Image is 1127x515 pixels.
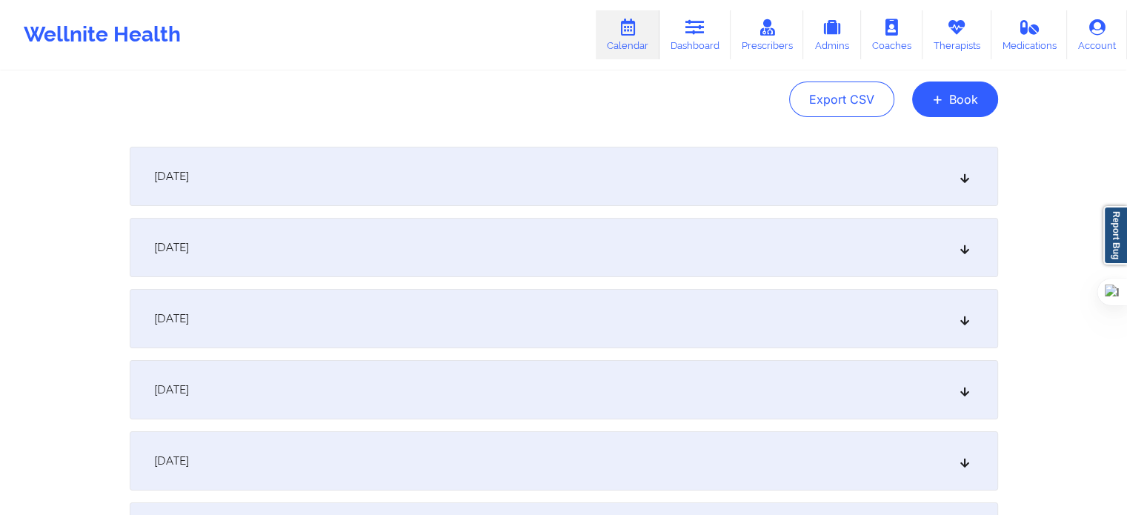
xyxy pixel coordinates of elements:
span: [DATE] [154,453,189,468]
span: + [932,95,943,103]
a: Coaches [861,10,922,59]
span: [DATE] [154,382,189,397]
a: Account [1067,10,1127,59]
span: [DATE] [154,311,189,326]
button: Export CSV [789,82,894,117]
a: Therapists [922,10,991,59]
a: Report Bug [1103,206,1127,265]
button: +Book [912,82,998,117]
span: [DATE] [154,240,189,255]
a: Dashboard [659,10,731,59]
a: Calendar [596,10,659,59]
a: Admins [803,10,861,59]
a: Medications [991,10,1068,59]
span: [DATE] [154,169,189,184]
a: Prescribers [731,10,804,59]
